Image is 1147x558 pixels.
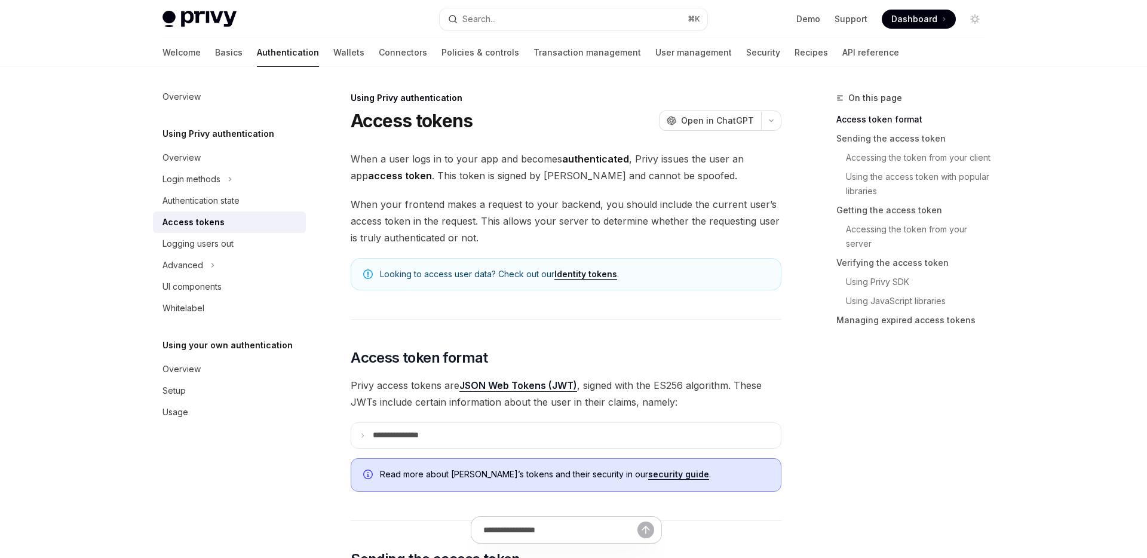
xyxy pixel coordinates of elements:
[836,201,994,220] a: Getting the access token
[836,253,994,272] a: Verifying the access token
[637,522,654,538] button: Send message
[162,301,204,315] div: Whitelabel
[333,38,364,67] a: Wallets
[162,194,240,208] div: Authentication state
[842,38,899,67] a: API reference
[257,38,319,67] a: Authentication
[483,517,637,543] input: Ask a question...
[462,12,496,26] div: Search...
[836,272,994,292] a: Using Privy SDK
[836,311,994,330] a: Managing expired access tokens
[162,384,186,398] div: Setup
[153,190,306,211] a: Authentication state
[162,151,201,165] div: Overview
[162,237,234,251] div: Logging users out
[162,215,225,229] div: Access tokens
[162,172,220,186] div: Login methods
[796,13,820,25] a: Demo
[153,211,306,233] a: Access tokens
[836,292,994,311] a: Using JavaScript libraries
[648,469,709,480] a: security guide
[162,280,222,294] div: UI components
[688,14,700,24] span: ⌘ K
[162,90,201,104] div: Overview
[891,13,937,25] span: Dashboard
[533,38,641,67] a: Transaction management
[554,269,617,280] a: Identity tokens
[440,8,707,30] button: Open search
[380,268,769,280] span: Looking to access user data? Check out our .
[441,38,519,67] a: Policies & controls
[655,38,732,67] a: User management
[368,170,432,182] strong: access token
[153,147,306,168] a: Overview
[351,151,781,184] span: When a user logs in to your app and becomes , Privy issues the user an app . This token is signed...
[746,38,780,67] a: Security
[215,38,243,67] a: Basics
[848,91,902,105] span: On this page
[965,10,985,29] button: Toggle dark mode
[153,401,306,423] a: Usage
[836,110,994,129] a: Access token format
[153,358,306,380] a: Overview
[162,258,203,272] div: Advanced
[380,468,769,480] span: Read more about [PERSON_NAME]’s tokens and their security in our .
[153,86,306,108] a: Overview
[363,269,373,279] svg: Note
[153,168,306,190] button: Toggle Login methods section
[153,233,306,255] a: Logging users out
[153,276,306,298] a: UI components
[351,110,473,131] h1: Access tokens
[659,111,761,131] button: Open in ChatGPT
[162,127,274,141] h5: Using Privy authentication
[795,38,828,67] a: Recipes
[681,115,754,127] span: Open in ChatGPT
[379,38,427,67] a: Connectors
[351,196,781,246] span: When your frontend makes a request to your backend, you should include the current user’s access ...
[836,148,994,167] a: Accessing the token from your client
[363,470,375,482] svg: Info
[162,405,188,419] div: Usage
[836,220,994,253] a: Accessing the token from your server
[836,167,994,201] a: Using the access token with popular libraries
[162,338,293,352] h5: Using your own authentication
[153,298,306,319] a: Whitelabel
[835,13,867,25] a: Support
[351,377,781,410] span: Privy access tokens are , signed with the ES256 algorithm. These JWTs include certain information...
[562,153,629,165] strong: authenticated
[153,380,306,401] a: Setup
[153,255,306,276] button: Toggle Advanced section
[836,129,994,148] a: Sending the access token
[882,10,956,29] a: Dashboard
[162,38,201,67] a: Welcome
[162,11,237,27] img: light logo
[459,379,577,392] a: JSON Web Tokens (JWT)
[351,92,781,104] div: Using Privy authentication
[351,348,488,367] span: Access token format
[162,362,201,376] div: Overview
